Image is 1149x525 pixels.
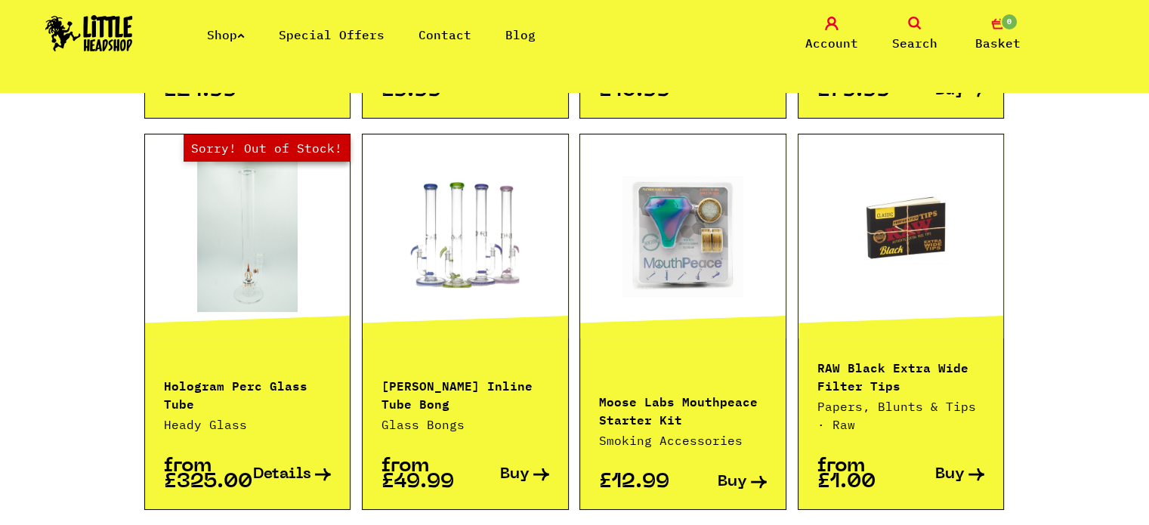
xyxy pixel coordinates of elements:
a: Shop [207,27,245,42]
span: Buy [935,467,965,483]
a: Out of Stock Hurry! Low Stock Sorry! Out of Stock! [145,161,351,312]
p: from £1.00 [817,459,901,490]
a: Contact [419,27,471,42]
a: Buy [683,474,767,490]
p: Hologram Perc Glass Tube [164,375,332,412]
a: Search [877,17,953,52]
a: 0 Basket [960,17,1036,52]
a: Details [247,459,331,490]
a: Special Offers [279,27,385,42]
p: RAW Black Extra Wide Filter Tips [817,357,985,394]
p: [PERSON_NAME] Inline Tube Bong [381,375,549,412]
p: Smoking Accessories [599,431,767,449]
p: Heady Glass [164,415,332,434]
p: from £24.99 [164,67,248,99]
a: Buy [465,459,549,490]
p: £12.99 [599,474,683,490]
p: Papers, Blunts & Tips · Raw [817,397,985,434]
p: Moose Labs Mouthpeace Starter Kit [599,391,767,428]
p: from £9.99 [381,67,465,99]
span: Details [253,467,311,483]
p: £79.99 [817,83,901,99]
p: from £325.00 [164,459,248,490]
a: Buy [901,459,985,490]
span: Sorry! Out of Stock! [184,134,350,162]
span: Search [892,34,937,52]
span: Buy [718,474,747,490]
span: Account [805,34,858,52]
p: from £10.99 [599,67,683,99]
span: 0 [1000,13,1018,31]
p: Glass Bongs [381,415,549,434]
p: from £49.99 [381,459,465,490]
a: Blog [505,27,536,42]
span: Buy [500,467,530,483]
span: Basket [975,34,1021,52]
img: Little Head Shop Logo [45,15,133,51]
